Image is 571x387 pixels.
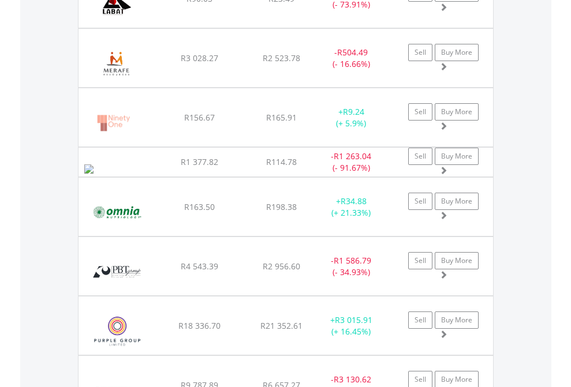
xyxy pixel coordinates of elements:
[435,252,479,269] a: Buy More
[263,261,300,272] span: R2 956.60
[334,255,371,266] span: R1 586.79
[435,44,479,61] a: Buy More
[315,47,387,70] div: - (- 16.66%)
[84,103,142,144] img: EQU.ZA.NY1.png
[84,311,151,352] img: EQU.ZA.PPE.png
[84,43,150,84] img: EQU.ZA.MRF.png
[84,251,150,292] img: EQU.ZA.PBG.png
[435,311,479,329] a: Buy More
[334,374,371,385] span: R3 130.62
[435,148,479,165] a: Buy More
[408,148,432,165] a: Sell
[184,201,215,212] span: R163.50
[84,192,150,233] img: EQU.ZA.OMN.png
[181,52,218,63] span: R3 028.27
[408,103,432,121] a: Sell
[266,156,297,167] span: R114.78
[266,201,297,212] span: R198.38
[435,103,479,121] a: Buy More
[408,44,432,61] a: Sell
[178,320,221,331] span: R18 336.70
[408,252,432,269] a: Sell
[266,112,297,123] span: R165.91
[408,193,432,210] a: Sell
[335,314,372,325] span: R3 015.91
[315,196,387,219] div: + (+ 21.33%)
[315,106,387,129] div: + (+ 5.9%)
[341,196,367,206] span: R34.88
[315,151,387,174] div: - (- 91.67%)
[435,193,479,210] a: Buy More
[184,112,215,123] span: R156.67
[263,52,300,63] span: R2 523.78
[334,151,371,161] span: R1 263.04
[343,106,364,117] span: R9.24
[181,261,218,272] span: R4 543.39
[260,320,303,331] span: R21 352.61
[181,156,218,167] span: R1 377.82
[84,164,94,174] img: EQU.ZA.NTU.png
[408,311,432,329] a: Sell
[315,314,387,337] div: + (+ 16.45%)
[337,47,368,58] span: R504.49
[315,255,387,278] div: - (- 34.93%)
